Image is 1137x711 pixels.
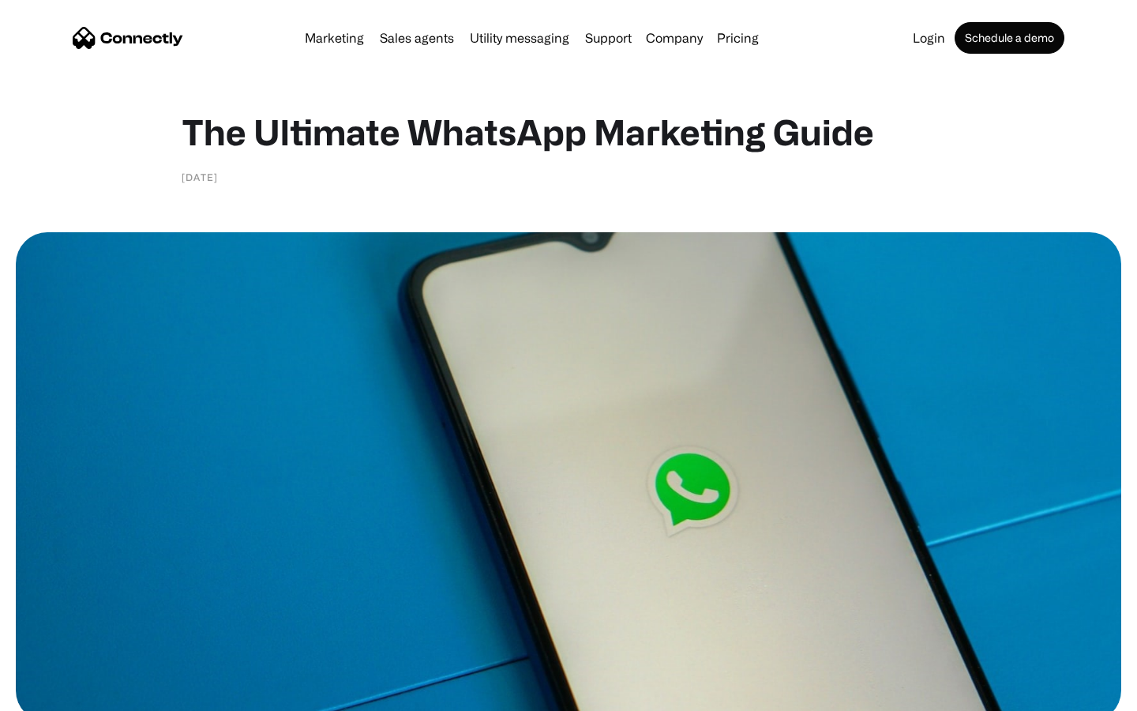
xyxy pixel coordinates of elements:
[579,32,638,44] a: Support
[955,22,1064,54] a: Schedule a demo
[646,27,703,49] div: Company
[16,683,95,705] aside: Language selected: English
[906,32,951,44] a: Login
[298,32,370,44] a: Marketing
[373,32,460,44] a: Sales agents
[711,32,765,44] a: Pricing
[182,111,955,153] h1: The Ultimate WhatsApp Marketing Guide
[32,683,95,705] ul: Language list
[182,169,218,185] div: [DATE]
[463,32,576,44] a: Utility messaging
